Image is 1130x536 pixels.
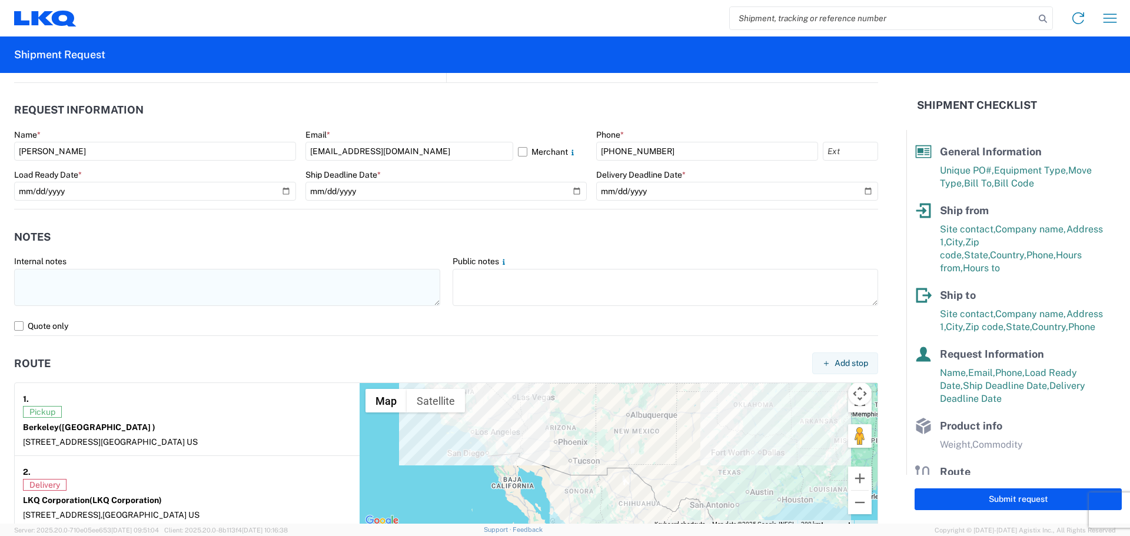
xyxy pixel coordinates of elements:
span: Email, [968,367,995,378]
span: Client: 2025.20.0-8b113f4 [164,527,288,534]
span: Name, [940,367,968,378]
span: City, [946,237,965,248]
h2: Shipment Request [14,48,105,62]
span: [GEOGRAPHIC_DATA] US [101,437,198,447]
span: [STREET_ADDRESS], [23,510,102,520]
label: Ship Deadline Date [305,169,381,180]
span: [STREET_ADDRESS] [23,437,101,447]
span: Bill To, [964,178,994,189]
span: Request Information [940,348,1044,360]
input: Shipment, tracking or reference number [730,7,1035,29]
span: Company name, [995,224,1066,235]
span: Add stop [835,358,868,369]
span: Delivery [23,479,67,491]
a: Feedback [513,526,543,533]
button: Submit request [915,488,1122,510]
span: State, [1006,321,1032,332]
span: Zip code, [965,321,1006,332]
span: Product info [940,420,1002,432]
strong: LKQ Corporation [23,495,162,505]
span: 200 km [801,521,821,527]
a: Terms [858,522,874,529]
h2: Request Information [14,104,144,116]
strong: 2. [23,464,31,479]
button: Add stop [812,352,878,374]
button: Zoom out [848,491,872,514]
label: Public notes [453,256,508,267]
span: Equipment Type, [994,165,1068,176]
span: Phone [1068,321,1095,332]
strong: 1. [23,391,29,406]
a: Open this area in Google Maps (opens a new window) [363,513,401,528]
img: Google [363,513,401,528]
button: Drag Pegman onto the map to open Street View [848,424,872,448]
button: Show satellite imagery [407,389,465,412]
label: Name [14,129,41,140]
span: Ship Deadline Date, [963,380,1049,391]
span: State, [964,249,990,261]
h2: Route [14,358,51,369]
span: Company name, [995,308,1066,319]
span: (LKQ Corporation) [89,495,162,505]
strong: Berkeley [23,422,155,432]
label: Email [305,129,330,140]
span: Phone, [1026,249,1056,261]
label: Load Ready Date [14,169,82,180]
span: Site contact, [940,224,995,235]
button: Map camera controls [848,382,872,405]
span: [DATE] 09:51:04 [111,527,159,534]
button: Show street map [365,389,407,412]
h2: Shipment Checklist [917,98,1037,112]
span: Route [940,465,971,478]
span: Ship from [940,204,989,217]
span: [GEOGRAPHIC_DATA] US [102,510,200,520]
h2: Notes [14,231,51,243]
span: Country, [990,249,1026,261]
span: Unique PO#, [940,165,994,176]
label: Delivery Deadline Date [596,169,686,180]
span: [DATE] 10:16:38 [242,527,288,534]
span: General Information [940,145,1042,158]
span: Bill Code [994,178,1034,189]
span: Server: 2025.20.0-710e05ee653 [14,527,159,534]
label: Phone [596,129,624,140]
span: Copyright © [DATE]-[DATE] Agistix Inc., All Rights Reserved [935,525,1116,535]
span: Country, [1032,321,1068,332]
span: Pickup [23,406,62,418]
span: Phone, [995,367,1025,378]
span: Ship to [940,289,976,301]
span: Commodity [972,439,1023,450]
a: Support [484,526,513,533]
button: Map Scale: 200 km per 46 pixels [797,520,854,528]
label: Quote only [14,317,878,335]
input: Ext [823,142,878,161]
span: Map data ©2025 Google, INEGI [712,521,794,527]
span: Hours to [963,262,1000,274]
span: Site contact, [940,308,995,319]
button: Zoom in [848,467,872,490]
button: Keyboard shortcuts [654,520,705,528]
span: ([GEOGRAPHIC_DATA] ) [59,422,155,432]
span: Weight, [940,439,972,450]
span: City, [946,321,965,332]
label: Internal notes [14,256,67,267]
label: Merchant [518,142,587,161]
